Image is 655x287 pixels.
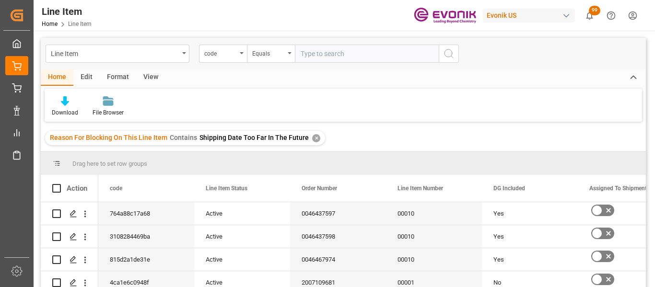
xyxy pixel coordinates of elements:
[493,226,566,248] div: Yes
[579,5,600,26] button: show 99 new notifications
[110,185,122,192] span: code
[483,9,575,23] div: Evonik US
[41,202,98,225] div: Press SPACE to select this row.
[398,185,443,192] span: Line Item Number
[386,202,482,225] div: 00010
[199,134,309,141] span: Shipping Date Too Far In The Future
[98,225,194,248] div: 3108284469ba
[41,248,98,271] div: Press SPACE to select this row.
[98,202,194,225] div: 764a88c17a68
[46,45,189,63] button: open menu
[67,184,87,193] div: Action
[386,248,482,271] div: 00010
[414,7,476,24] img: Evonik-brand-mark-Deep-Purple-RGB.jpeg_1700498283.jpeg
[73,69,100,86] div: Edit
[136,69,165,86] div: View
[589,6,600,15] span: 99
[51,47,179,59] div: Line Item
[290,248,386,271] div: 0046467974
[199,45,247,63] button: open menu
[252,47,285,58] div: Equals
[439,45,459,63] button: search button
[42,4,92,19] div: Line Item
[41,69,73,86] div: Home
[206,249,279,271] div: Active
[386,225,482,248] div: 00010
[589,185,647,192] span: Assigned To Shipment
[42,21,58,27] a: Home
[50,134,167,141] span: Reason For Blocking On This Line Item
[302,185,337,192] span: Order Number
[483,6,579,24] button: Evonik US
[52,108,78,117] div: Download
[41,225,98,248] div: Press SPACE to select this row.
[295,45,439,63] input: Type to search
[290,225,386,248] div: 0046437598
[290,202,386,225] div: 0046437597
[204,47,237,58] div: code
[493,185,525,192] span: DG Included
[170,134,197,141] span: Contains
[72,160,147,167] span: Drag here to set row groups
[206,185,247,192] span: Line Item Status
[600,5,622,26] button: Help Center
[206,226,279,248] div: Active
[493,249,566,271] div: Yes
[206,203,279,225] div: Active
[98,248,194,271] div: 815d2a1de31e
[100,69,136,86] div: Format
[93,108,124,117] div: File Browser
[247,45,295,63] button: open menu
[493,203,566,225] div: Yes
[312,134,320,142] div: ✕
